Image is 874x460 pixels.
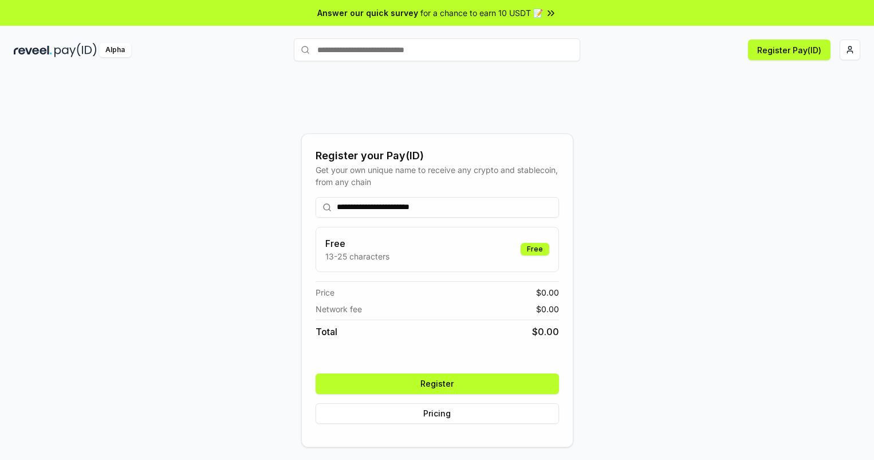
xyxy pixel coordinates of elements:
[14,43,52,57] img: reveel_dark
[325,250,389,262] p: 13-25 characters
[536,286,559,298] span: $ 0.00
[317,7,418,19] span: Answer our quick survey
[54,43,97,57] img: pay_id
[532,325,559,339] span: $ 0.00
[521,243,549,255] div: Free
[316,286,334,298] span: Price
[748,40,830,60] button: Register Pay(ID)
[99,43,131,57] div: Alpha
[420,7,543,19] span: for a chance to earn 10 USDT 📝
[316,164,559,188] div: Get your own unique name to receive any crypto and stablecoin, from any chain
[316,403,559,424] button: Pricing
[316,325,337,339] span: Total
[536,303,559,315] span: $ 0.00
[316,303,362,315] span: Network fee
[325,237,389,250] h3: Free
[316,148,559,164] div: Register your Pay(ID)
[316,373,559,394] button: Register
